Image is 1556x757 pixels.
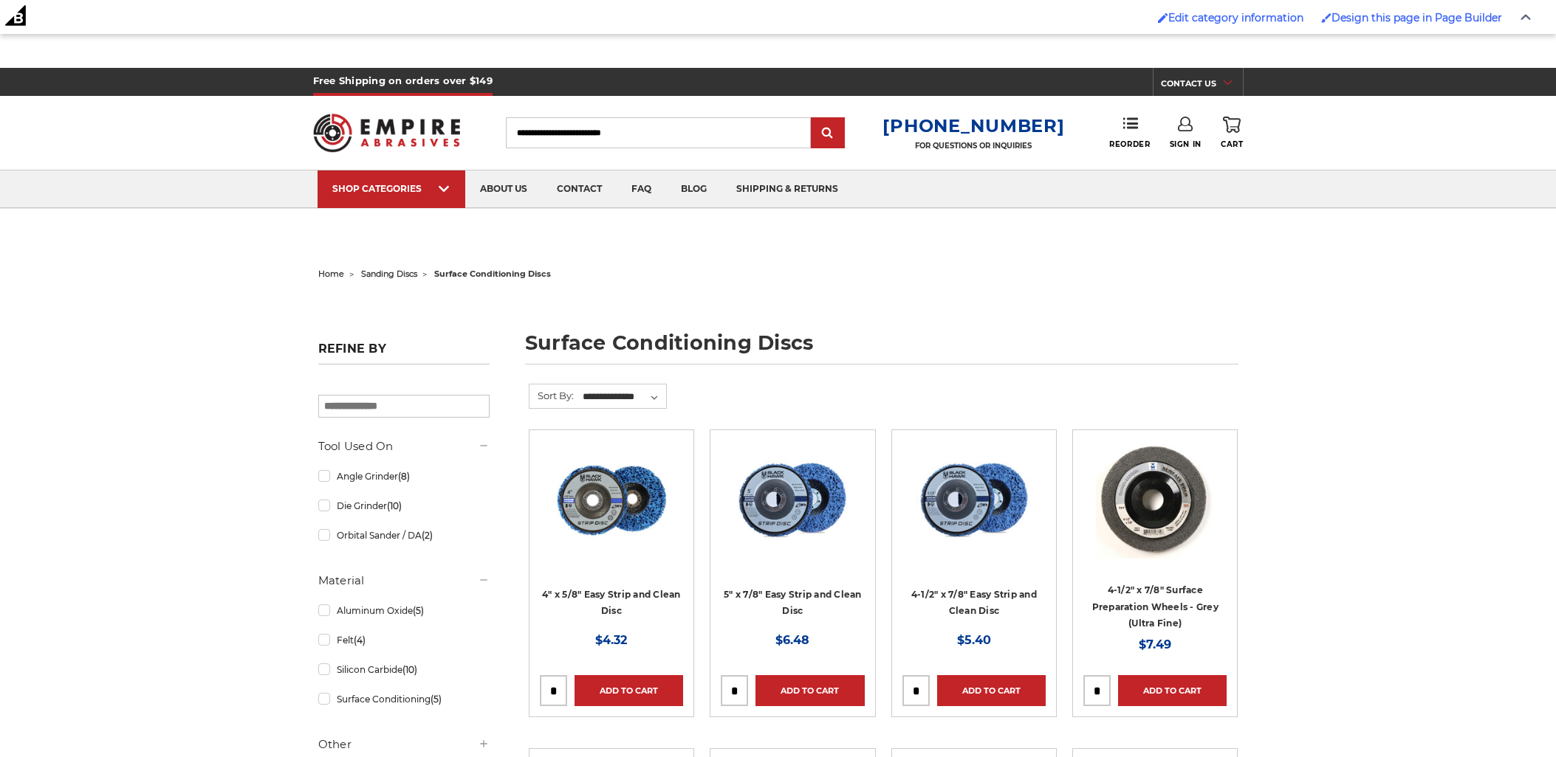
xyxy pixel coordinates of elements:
a: Enabled brush for category edit Edit category information [1151,4,1311,32]
h5: Refine by [318,342,490,364]
label: Sort By: [529,384,574,407]
img: 4-1/2" x 7/8" Easy Strip and Clean Disc [911,440,1038,559]
a: Surface Conditioning [318,686,490,712]
a: Die Grinder [318,493,490,519]
a: Gray Surface Prep Disc [1083,440,1227,584]
span: $5.40 [957,633,991,647]
img: Gray Surface Prep Disc [1096,440,1214,559]
a: CONTACT US [1161,75,1243,96]
span: Cart [1221,139,1243,149]
a: 5" x 7/8" Easy Strip and Clean Disc [724,589,862,617]
a: Angle Grinder [318,463,490,489]
span: Edit category information [1168,11,1303,24]
a: Enabled brush for page builder edit. Design this page in Page Builder [1314,4,1509,32]
a: blog [666,170,722,208]
img: Enabled brush for page builder edit. [1321,13,1331,23]
img: Empire Abrasives [313,104,461,162]
span: surface conditioning discs [434,269,551,279]
select: Sort By: [580,386,666,408]
span: Design this page in Page Builder [1331,11,1502,24]
a: contact [542,170,617,208]
h5: Other [318,736,490,753]
h5: Tool Used On [318,438,490,455]
img: Close Admin Bar [1521,14,1531,21]
span: $4.32 [595,633,627,647]
span: $6.48 [775,633,809,647]
a: 4" x 5/8" easy strip and clean discs [540,440,683,584]
a: Silicon Carbide [318,657,490,682]
p: FOR QUESTIONS OR INQUIRIES [882,141,1064,151]
h5: Material [318,572,490,590]
a: Felt [318,627,490,653]
span: (5) [431,694,442,705]
span: Reorder [1109,139,1150,149]
a: Add to Cart [575,675,683,706]
a: Add to Cart [1118,675,1227,706]
a: [PHONE_NUMBER] [882,115,1064,136]
span: (2) [422,530,433,541]
a: Add to Cart [937,675,1046,706]
span: (5) [413,605,424,616]
a: 4-1/2" x 7/8" Easy Strip and Clean Disc [902,440,1046,584]
a: Aluminum Oxide [318,598,490,623]
a: Cart [1221,117,1243,149]
h5: Free Shipping on orders over $149 [313,68,493,96]
span: (10) [402,664,417,675]
a: home [318,269,344,279]
a: 4-1/2" x 7/8" Easy Strip and Clean Disc [911,589,1037,617]
span: (8) [398,471,410,482]
a: blue clean and strip disc [721,440,864,584]
a: Reorder [1109,117,1150,148]
span: (10) [387,500,402,511]
a: sanding discs [361,269,417,279]
a: about us [465,170,542,208]
a: 4" x 5/8" Easy Strip and Clean Disc [542,589,681,617]
div: SHOP CATEGORIES [332,183,450,194]
img: Enabled brush for category edit [1158,13,1168,23]
span: Sign In [1170,139,1202,149]
span: (4) [354,635,366,646]
a: Add to Cart [755,675,864,706]
img: blue clean and strip disc [733,440,851,559]
span: $7.49 [1139,637,1171,651]
img: 4" x 5/8" easy strip and clean discs [552,440,671,559]
a: Orbital Sander / DA [318,522,490,548]
a: faq [617,170,666,208]
a: 4-1/2" x 7/8" Surface Preparation Wheels - Grey (Ultra Fine) [1092,584,1219,629]
a: shipping & returns [722,170,853,208]
input: Submit [813,119,843,148]
h1: surface conditioning discs [525,333,1238,364]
